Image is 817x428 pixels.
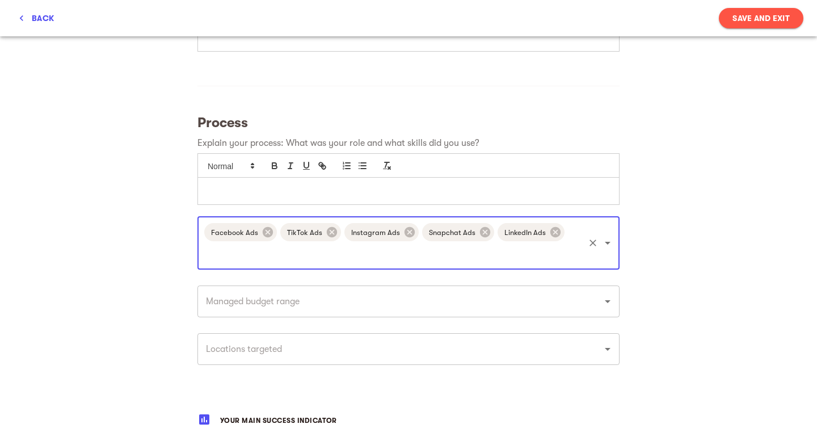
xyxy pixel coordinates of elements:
[204,227,265,238] span: Facebook Ads
[719,8,803,28] button: Save and Exit
[203,291,583,312] input: Managed budget range
[14,8,58,28] button: back
[197,114,620,132] h5: Process
[344,223,419,241] div: Instagram Ads
[600,341,616,357] button: Open
[600,293,616,309] button: Open
[732,11,790,25] span: Save and Exit
[585,235,601,251] button: Clear
[280,223,341,241] div: TikTok Ads
[203,338,583,360] input: Locations targeted
[498,227,553,238] span: LinkedIn Ads
[422,223,494,241] div: Snapchat Ads
[600,235,616,251] button: Open
[498,223,565,241] div: LinkedIn Ads
[220,417,337,425] span: YOUR MAIN SUCCESS INDICATOR
[280,227,329,238] span: TikTok Ads
[197,136,620,150] p: Explain your process: What was your role and what skills did you use?
[422,227,482,238] span: Snapchat Ads
[344,227,407,238] span: Instagram Ads
[18,11,54,25] span: back
[204,223,277,241] div: Facebook Ads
